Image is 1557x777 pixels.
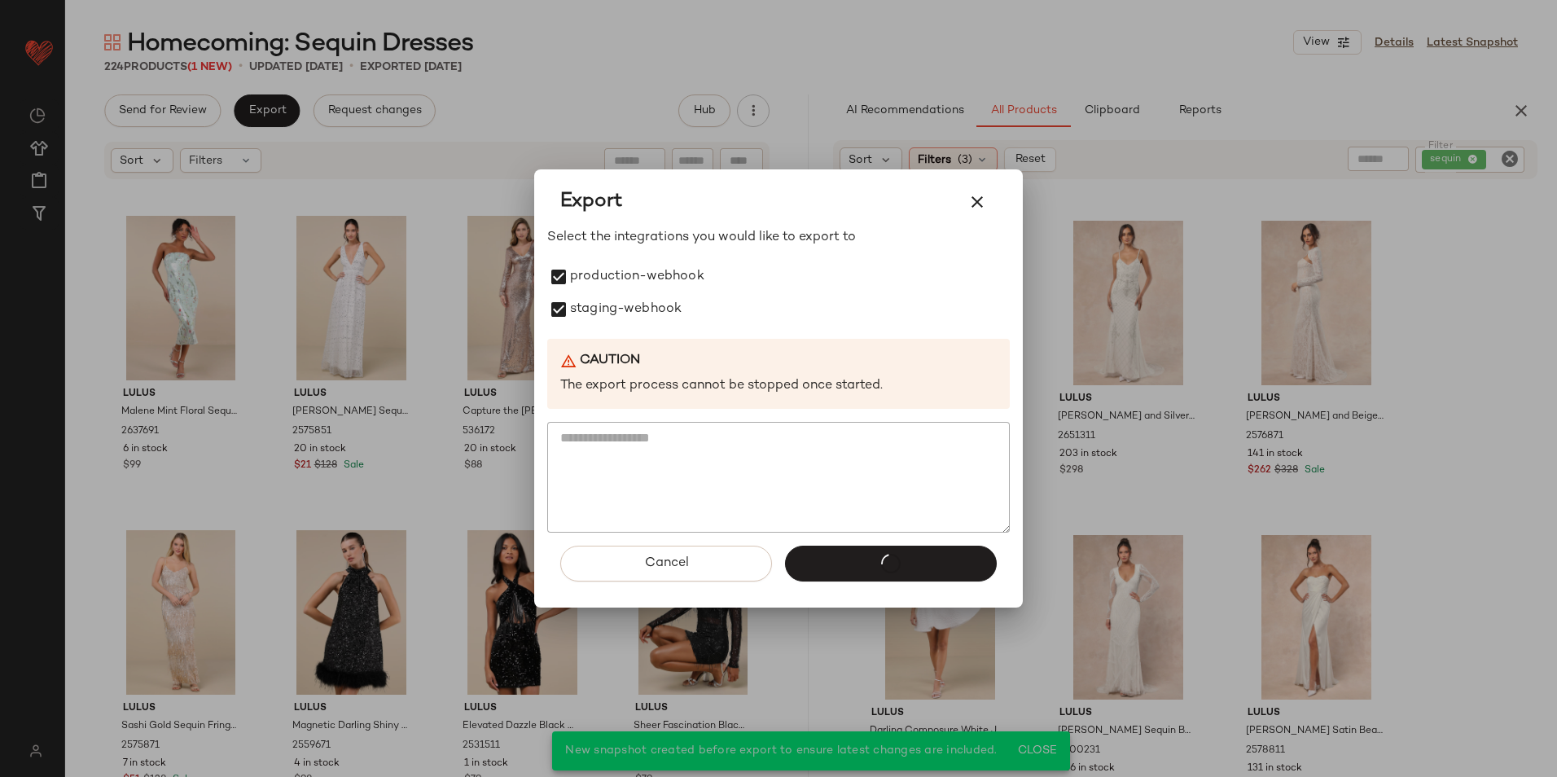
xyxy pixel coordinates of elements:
label: staging-webhook [570,293,682,326]
span: Export [560,189,622,215]
button: Cancel [560,546,772,582]
span: Cancel [643,555,688,571]
p: The export process cannot be stopped once started. [560,377,997,396]
b: Caution [580,352,640,371]
label: production-webhook [570,261,704,293]
p: Select the integrations you would like to export to [547,228,1010,248]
